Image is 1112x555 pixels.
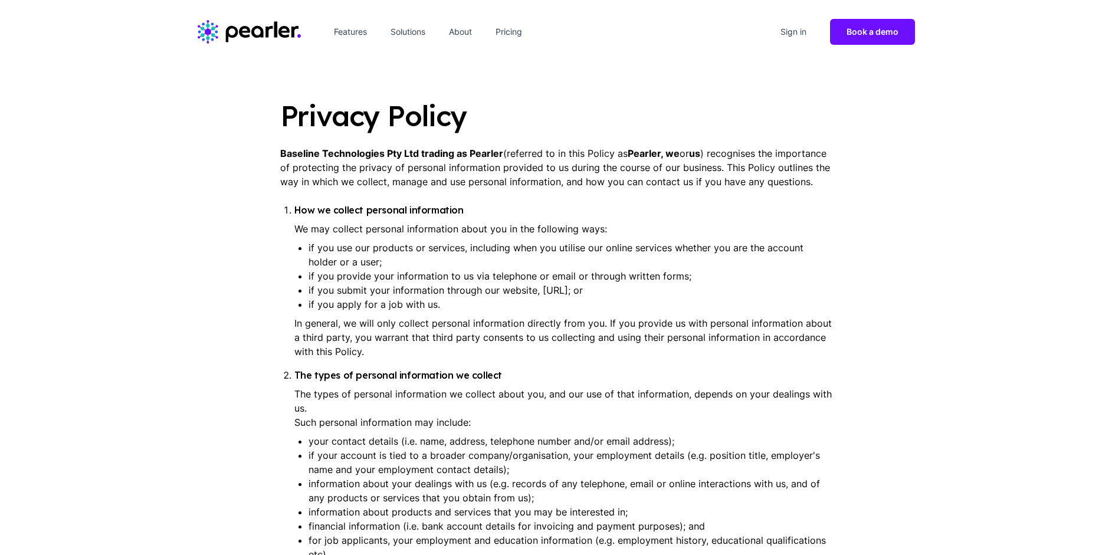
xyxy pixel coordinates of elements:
[280,146,832,189] p: (referred to in this Policy as or ) recognises the importance of protecting the privacy of person...
[329,22,372,41] a: Features
[198,20,301,44] a: Home
[309,477,832,505] li: information about your dealings with us (e.g. records of any telephone, email or online interacti...
[628,147,680,159] strong: Pearler, we
[776,22,811,41] a: Sign in
[309,269,832,283] li: if you provide your information to us via telephone or email or through written forms;
[294,222,832,236] p: We may collect personal information about you in the following ways:
[294,316,832,359] p: In general, we will only collect personal information directly from you. If you provide us with p...
[309,505,832,519] li: information about products and services that you may be interested in;
[444,22,477,41] a: About
[294,387,832,429] p: The types of personal information we collect about you, and our use of that information, depends ...
[491,22,527,41] a: Pricing
[309,297,832,311] li: if you apply for a job with us.
[309,519,832,533] li: financial information (i.e. bank account details for invoicing and payment purposes); and
[309,283,832,297] li: if you submit your information through our website, [URL]; or
[386,22,430,41] a: Solutions
[309,241,832,269] li: if you use our products or services, including when you utilise our online services whether you a...
[689,147,700,159] strong: us
[294,203,832,217] h4: How we collect personal information
[309,434,832,448] li: your contact details (i.e. name, address, telephone number and/or email address);
[294,368,832,382] h4: The types of personal information we collect
[280,99,832,132] h1: Privacy Policy
[830,19,915,45] a: Book a demo
[280,147,503,159] strong: Baseline Technologies Pty Ltd trading as Pearler
[847,27,898,37] span: Book a demo
[309,448,832,477] li: if your account is tied to a broader company/organisation, your employment details (e.g. position...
